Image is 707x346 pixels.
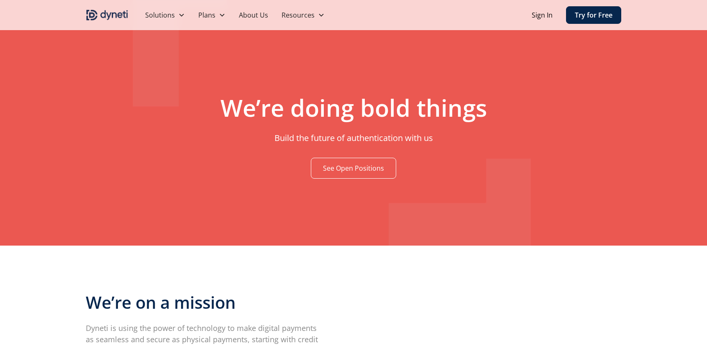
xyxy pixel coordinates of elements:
h3: We’re on a mission [86,292,320,313]
a: Sign In [532,10,553,20]
div: Solutions [145,10,175,20]
h1: We’re doing bold things [193,94,514,122]
img: Dyneti indigo logo [86,8,128,22]
div: Resources [282,10,315,20]
a: home [86,8,128,22]
div: Solutions [138,7,192,23]
div: Plans [192,7,232,23]
div: Plans [198,10,215,20]
p: Build the future of authentication with us [193,132,514,144]
a: Try for Free [566,6,621,24]
a: See Open Positions [311,158,396,179]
